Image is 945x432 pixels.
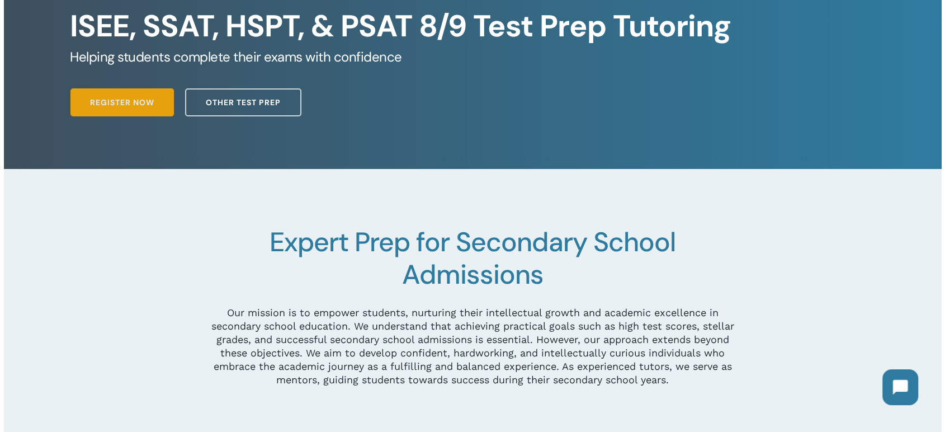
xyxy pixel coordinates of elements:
h1: ISEE, SSAT, HSPT, & PSAT 8/9 Test Prep Tutoring [70,8,875,44]
span: Expert Prep for Secondary School Admissions [270,224,675,292]
a: Other Test Prep [185,88,301,116]
span: Other Test Prep [206,97,281,108]
h5: Helping students complete their exams with confidence [70,48,875,66]
p: Our mission is to empower students, nurturing their intellectual growth and academic excellence i... [207,306,738,387]
span: Register Now [90,97,154,108]
iframe: Chatbot [871,358,929,416]
a: Register Now [70,88,174,116]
